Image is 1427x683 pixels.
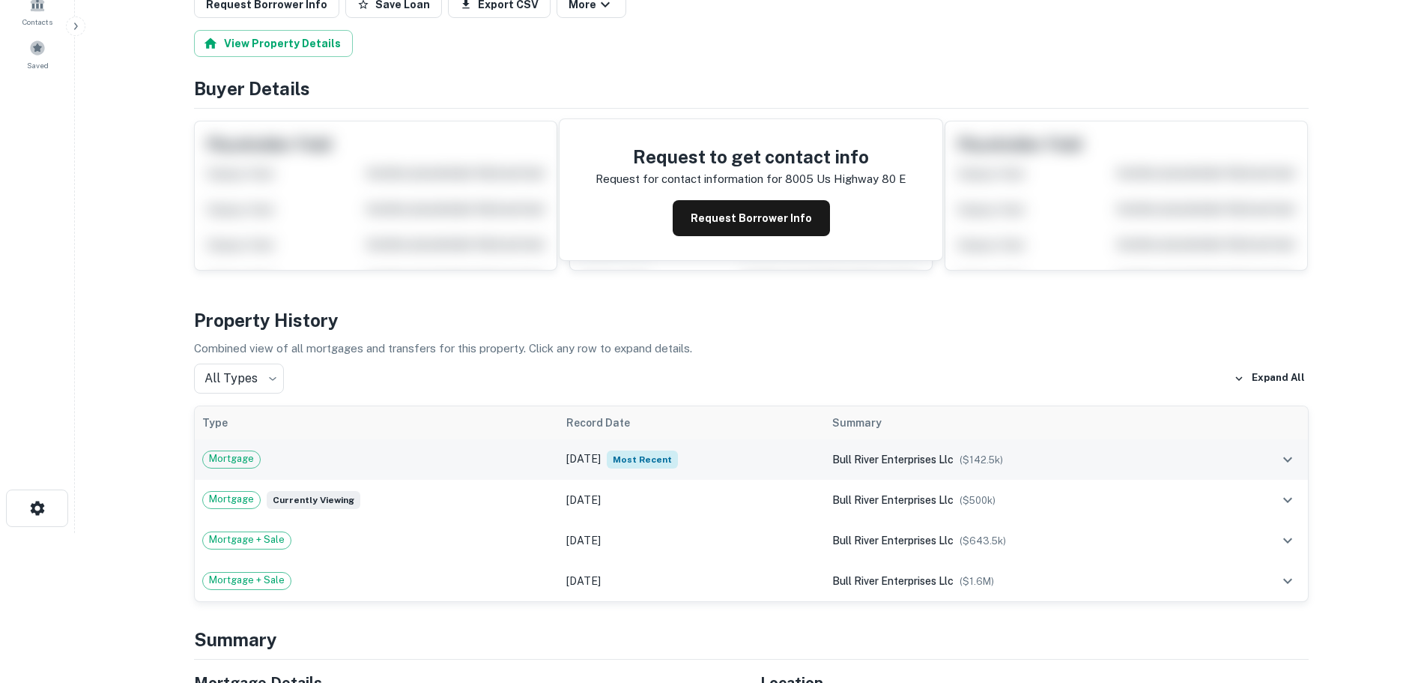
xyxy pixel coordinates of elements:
span: bull river enterprises llc [832,454,954,466]
th: Type [195,406,559,439]
h4: Request to get contact info [596,143,906,170]
span: Saved [27,59,49,71]
span: Currently viewing [267,491,360,509]
span: bull river enterprises llc [832,535,954,547]
span: Mortgage + Sale [203,573,291,588]
p: Request for contact information for [596,170,782,188]
td: [DATE] [559,480,825,520]
span: ($ 1.6M ) [960,576,994,587]
span: ($ 142.5k ) [960,454,1003,466]
th: Summary [825,406,1222,439]
span: ($ 500k ) [960,495,996,506]
button: Request Borrower Info [673,200,830,236]
button: expand row [1275,528,1300,553]
h4: Summary [194,626,1309,653]
span: Mortgage [203,451,260,466]
span: bull river enterprises llc [832,575,954,587]
td: [DATE] [559,439,825,480]
div: All Types [194,364,284,394]
td: [DATE] [559,561,825,601]
h4: Buyer Details [194,75,1309,102]
p: 8005 us highway 80 e [785,170,906,188]
button: expand row [1275,487,1300,513]
span: bull river enterprises llc [832,494,954,506]
span: Most Recent [607,451,678,469]
th: Record Date [559,406,825,439]
span: Contacts [22,16,52,28]
span: Mortgage + Sale [203,532,291,547]
iframe: Chat Widget [1352,563,1427,635]
td: [DATE] [559,520,825,561]
button: Expand All [1230,367,1309,390]
a: Saved [4,34,70,74]
p: Combined view of all mortgages and transfers for this property. Click any row to expand details. [194,340,1309,358]
button: expand row [1275,568,1300,594]
button: expand row [1275,447,1300,472]
span: Mortgage [203,492,260,507]
h4: Property History [194,307,1309,334]
span: ($ 643.5k ) [960,535,1006,547]
button: View Property Details [194,30,353,57]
